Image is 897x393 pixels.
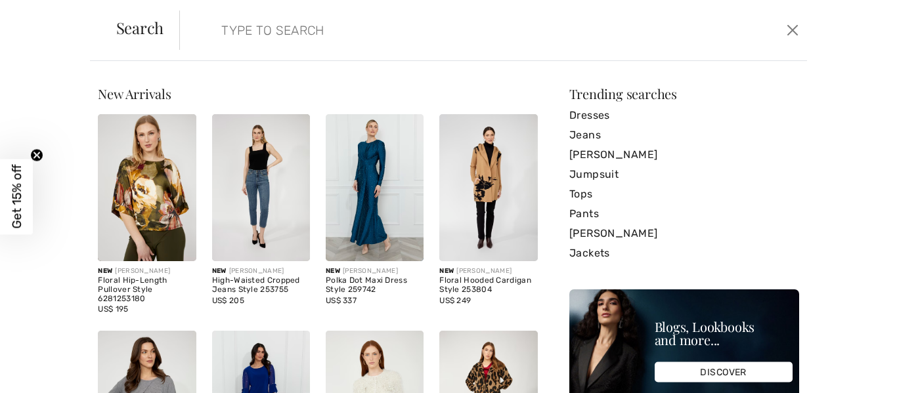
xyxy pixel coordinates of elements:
div: High-Waisted Cropped Jeans Style 253755 [212,276,310,295]
span: New [98,267,112,275]
button: Close teaser [30,148,43,161]
div: [PERSON_NAME] [326,266,424,276]
span: New [212,267,227,275]
span: New [326,267,340,275]
div: [PERSON_NAME] [98,266,196,276]
div: Blogs, Lookbooks and more... [655,320,793,346]
span: US$ 195 [98,304,128,314]
span: New [439,267,454,275]
a: Jumpsuit [569,165,799,184]
a: Jackets [569,243,799,263]
a: [PERSON_NAME] [569,145,799,165]
span: Search [116,20,164,35]
span: US$ 205 [212,296,244,305]
a: Tops [569,184,799,204]
span: New Arrivals [98,85,171,102]
a: Dresses [569,106,799,125]
span: US$ 249 [439,296,471,305]
img: High-Waisted Cropped Jeans Style 253755. Blue [212,114,310,261]
input: TYPE TO SEARCH [211,10,640,50]
img: Floral Hooded Cardigan Style 253804. Terracotta [439,114,537,261]
button: Close [783,20,802,41]
div: [PERSON_NAME] [439,266,537,276]
a: Jeans [569,125,799,145]
img: Polka Dot Maxi Dress Style 259742. Peacock [326,114,424,261]
a: [PERSON_NAME] [569,224,799,243]
div: Trending searches [569,87,799,100]
div: Polka Dot Maxi Dress Style 259742 [326,276,424,295]
div: [PERSON_NAME] [212,266,310,276]
span: Get 15% off [9,165,24,229]
div: Floral Hooded Cardigan Style 253804 [439,276,537,295]
img: Floral Hip-Length Pullover Style 6281253180. Multi [98,114,196,261]
div: Floral Hip-Length Pullover Style 6281253180 [98,276,196,303]
span: Chat [29,9,56,21]
a: Pants [569,204,799,224]
div: DISCOVER [655,362,793,383]
span: US$ 337 [326,296,357,305]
